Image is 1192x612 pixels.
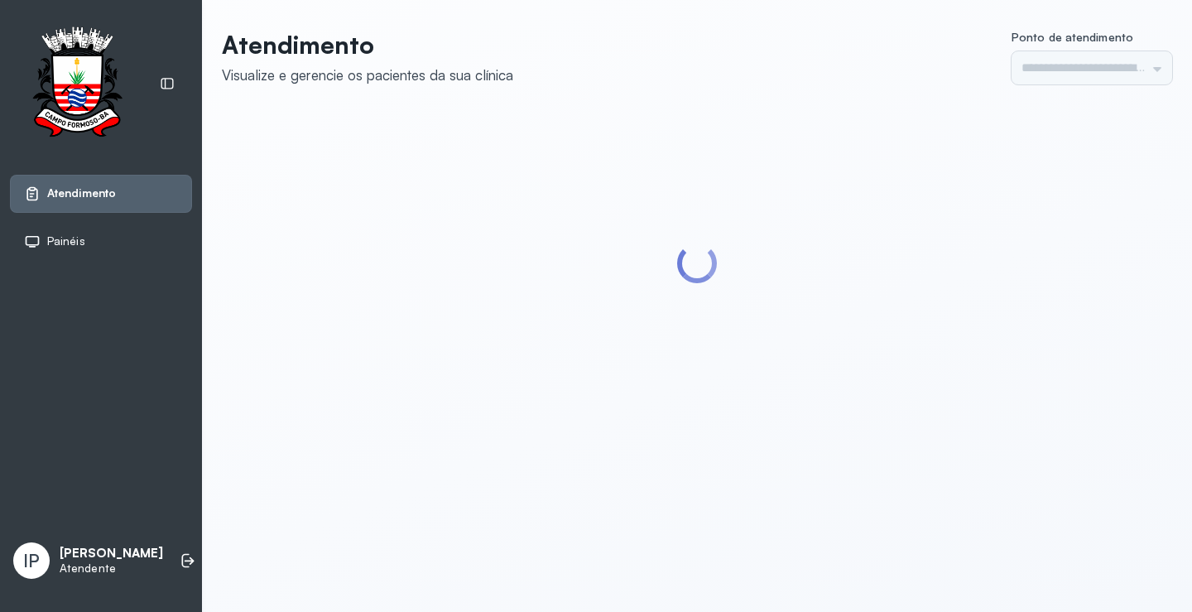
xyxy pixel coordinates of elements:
[222,30,513,60] p: Atendimento
[17,27,137,142] img: Logotipo do estabelecimento
[222,66,513,84] div: Visualize e gerencie os pacientes da sua clínica
[24,186,178,202] a: Atendimento
[60,546,163,561] p: [PERSON_NAME]
[47,186,116,200] span: Atendimento
[60,561,163,576] p: Atendente
[1012,30,1133,44] span: Ponto de atendimento
[47,234,85,248] span: Painéis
